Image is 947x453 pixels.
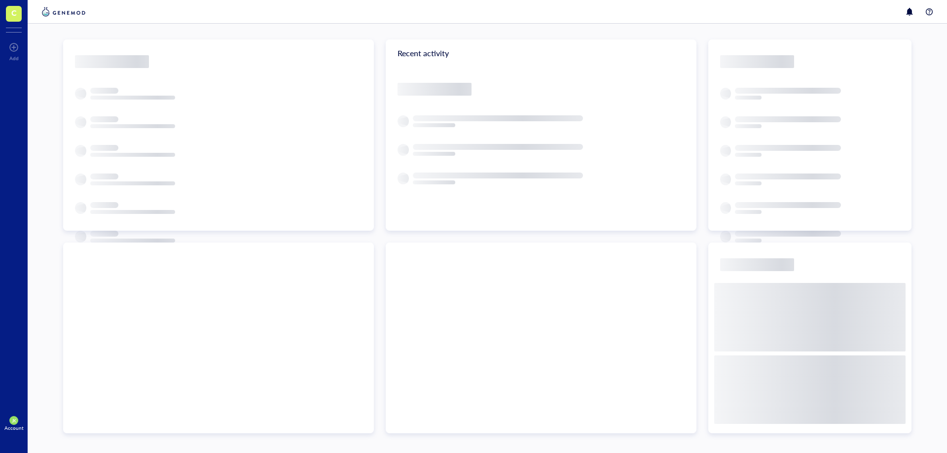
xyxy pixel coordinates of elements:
[11,6,17,19] span: C
[4,425,24,431] div: Account
[11,418,16,423] span: JK
[386,39,696,67] div: Recent activity
[9,55,19,61] div: Add
[39,6,88,18] img: genemod-logo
